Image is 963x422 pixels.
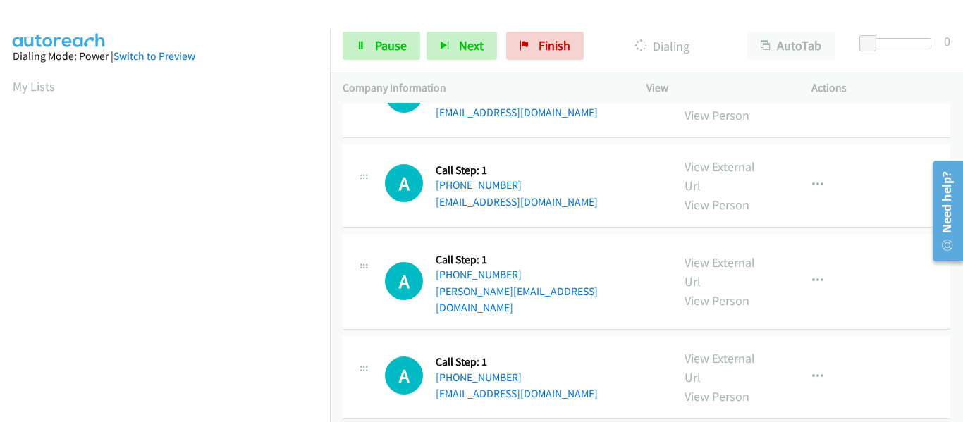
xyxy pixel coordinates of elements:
[13,48,317,65] div: Dialing Mode: Power |
[385,356,423,395] div: The call is yet to be attempted
[459,37,484,54] span: Next
[685,69,755,104] a: View External Url
[811,80,951,97] p: Actions
[539,37,570,54] span: Finish
[385,262,423,300] h1: A
[944,32,950,51] div: 0
[436,355,598,369] h5: Call Step: 1
[343,80,621,97] p: Company Information
[436,371,522,384] a: [PHONE_NUMBER]
[436,178,522,192] a: [PHONE_NUMBER]
[685,159,755,194] a: View External Url
[685,350,755,385] a: View External Url
[922,155,963,267] iframe: Resource Center
[427,32,497,60] button: Next
[13,78,55,94] a: My Lists
[343,32,420,60] a: Pause
[436,387,598,400] a: [EMAIL_ADDRESS][DOMAIN_NAME]
[685,292,749,309] a: View Person
[685,107,749,123] a: View Person
[646,80,786,97] p: View
[436,106,598,119] a: [EMAIL_ADDRESS][DOMAIN_NAME]
[385,262,423,300] div: The call is yet to be attempted
[506,32,584,60] a: Finish
[866,38,931,49] div: Delay between calls (in seconds)
[436,163,598,178] h5: Call Step: 1
[385,164,423,202] h1: A
[385,356,423,395] h1: A
[685,388,749,404] a: View Person
[436,268,522,281] a: [PHONE_NUMBER]
[685,254,755,290] a: View External Url
[436,253,659,267] h5: Call Step: 1
[747,32,835,60] button: AutoTab
[603,37,722,56] p: Dialing
[685,197,749,213] a: View Person
[375,37,407,54] span: Pause
[436,285,598,315] a: [PERSON_NAME][EMAIL_ADDRESS][DOMAIN_NAME]
[436,195,598,209] a: [EMAIL_ADDRESS][DOMAIN_NAME]
[385,164,423,202] div: The call is yet to be attempted
[114,49,195,63] a: Switch to Preview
